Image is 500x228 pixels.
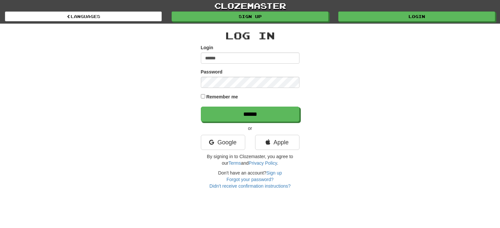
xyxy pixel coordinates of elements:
[249,160,277,166] a: Privacy Policy
[228,160,241,166] a: Terms
[5,11,162,21] a: Languages
[266,170,282,176] a: Sign up
[338,11,495,21] a: Login
[209,183,291,189] a: Didn't receive confirmation instructions?
[172,11,328,21] a: Sign up
[201,153,299,166] p: By signing in to Clozemaster, you agree to our and .
[201,135,245,150] a: Google
[255,135,299,150] a: Apple
[201,69,223,75] label: Password
[206,93,238,100] label: Remember me
[226,177,274,182] a: Forgot your password?
[201,44,213,51] label: Login
[201,30,299,41] h2: Log In
[201,170,299,189] div: Don't have an account?
[201,125,299,132] p: or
